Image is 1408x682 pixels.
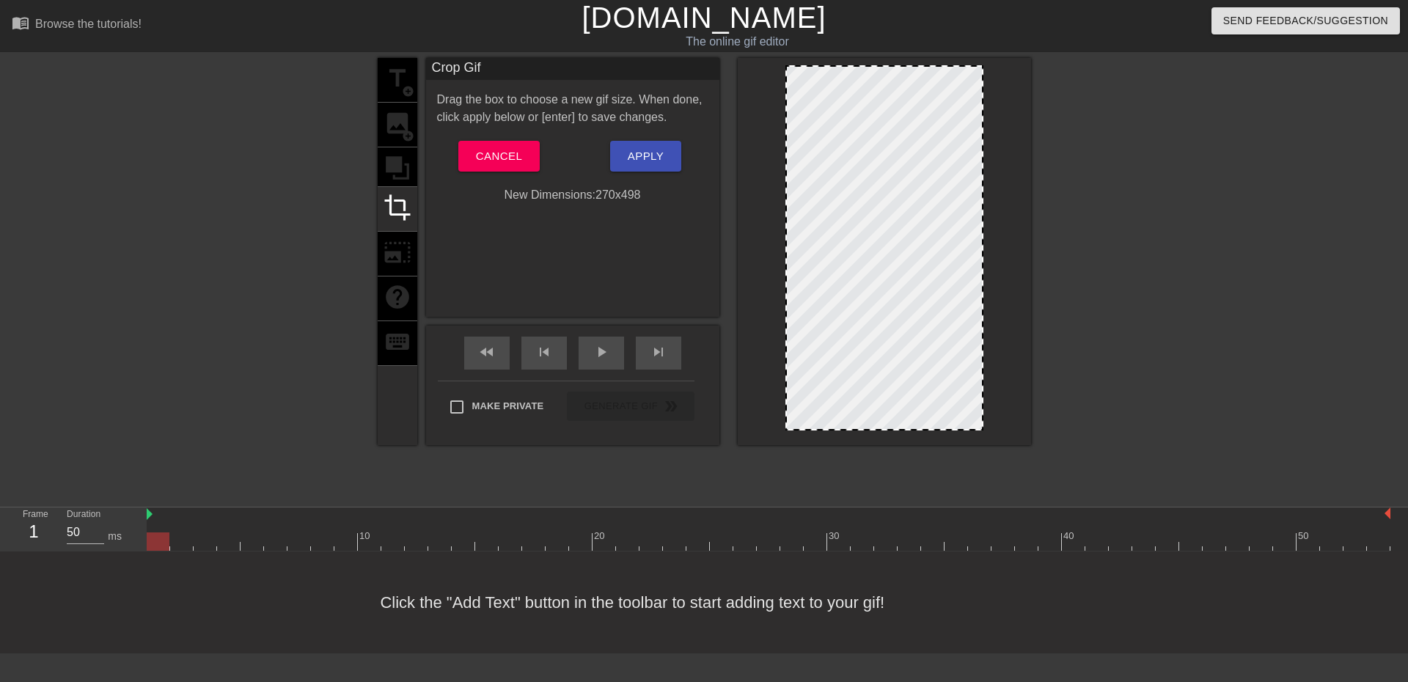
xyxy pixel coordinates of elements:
[477,33,998,51] div: The online gif editor
[593,343,610,361] span: play_arrow
[23,518,45,545] div: 1
[476,147,522,166] span: Cancel
[67,510,100,519] label: Duration
[12,14,29,32] span: menu_book
[108,529,122,544] div: ms
[384,194,411,221] span: crop
[458,141,540,172] button: Cancel
[1385,507,1390,519] img: bound-end.png
[582,1,826,34] a: [DOMAIN_NAME]
[478,343,496,361] span: fast_rewind
[1211,7,1400,34] button: Send Feedback/Suggestion
[12,507,56,550] div: Frame
[628,147,664,166] span: Apply
[1223,12,1388,30] span: Send Feedback/Suggestion
[650,343,667,361] span: skip_next
[359,529,373,543] div: 10
[12,14,142,37] a: Browse the tutorials!
[610,141,681,172] button: Apply
[594,529,607,543] div: 20
[426,186,719,204] div: New Dimensions: 270 x 498
[535,343,553,361] span: skip_previous
[1063,529,1077,543] div: 40
[1298,529,1311,543] div: 50
[426,91,719,126] div: Drag the box to choose a new gif size. When done, click apply below or [enter] to save changes.
[829,529,842,543] div: 30
[35,18,142,30] div: Browse the tutorials!
[472,399,544,414] span: Make Private
[426,58,719,80] div: Crop Gif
